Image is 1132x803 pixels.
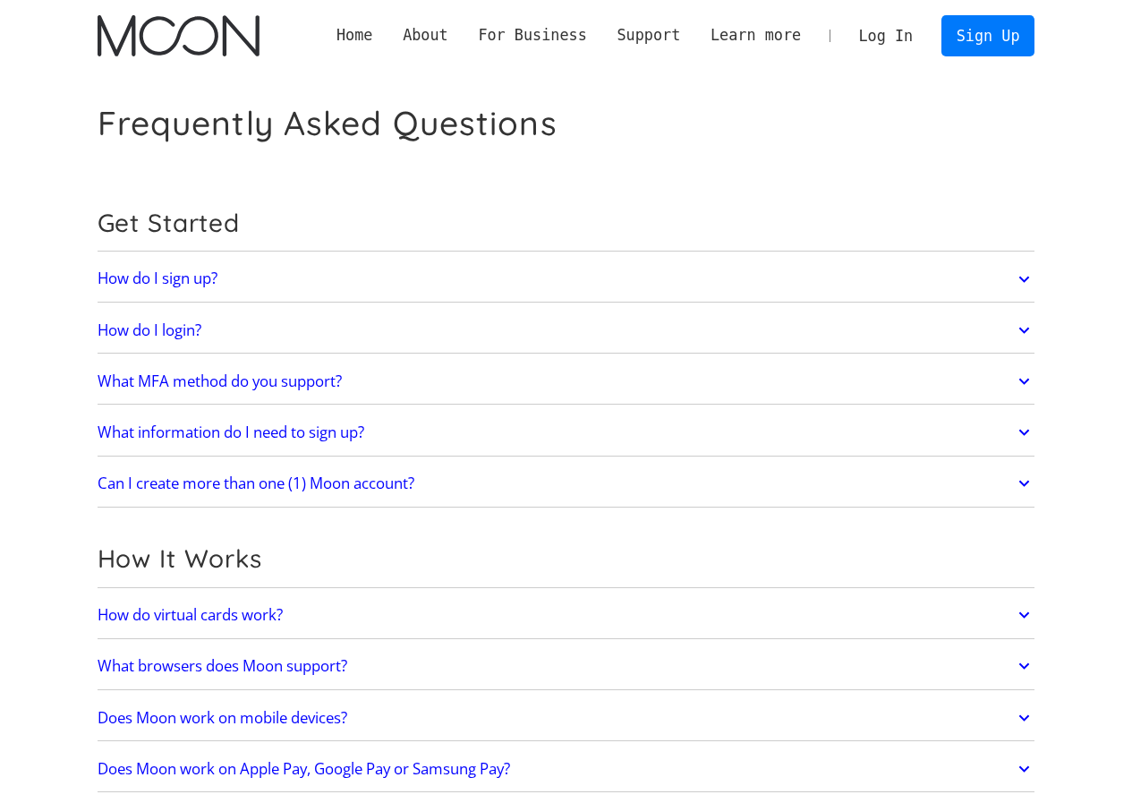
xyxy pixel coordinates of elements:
[941,15,1034,56] a: Sign Up
[98,647,1035,685] a: What browsers does Moon support?
[98,465,1035,502] a: Can I create more than one (1) Moon account?
[98,321,201,339] h2: How do I login?
[387,24,463,47] div: About
[98,699,1035,737] a: Does Moon work on mobile devices?
[695,24,816,47] div: Learn more
[602,24,695,47] div: Support
[98,414,1035,451] a: What information do I need to sign up?
[403,24,448,47] div: About
[98,15,260,56] a: home
[98,208,1035,238] h2: Get Started
[321,24,387,47] a: Home
[98,269,217,287] h2: How do I sign up?
[98,474,414,492] h2: Can I create more than one (1) Moon account?
[98,312,1035,349] a: How do I login?
[98,423,364,441] h2: What information do I need to sign up?
[98,709,347,727] h2: Does Moon work on mobile devices?
[98,606,283,624] h2: How do virtual cards work?
[478,24,586,47] div: For Business
[98,15,260,56] img: Moon Logo
[98,363,1035,400] a: What MFA method do you support?
[98,103,557,143] h1: Frequently Asked Questions
[98,657,347,675] h2: What browsers does Moon support?
[98,261,1035,298] a: How do I sign up?
[98,596,1035,634] a: How do virtual cards work?
[98,543,1035,574] h2: How It Works
[617,24,680,47] div: Support
[98,372,342,390] h2: What MFA method do you support?
[711,24,801,47] div: Learn more
[98,760,510,778] h2: Does Moon work on Apple Pay, Google Pay or Samsung Pay?
[98,750,1035,788] a: Does Moon work on Apple Pay, Google Pay or Samsung Pay?
[464,24,602,47] div: For Business
[844,16,928,56] a: Log In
